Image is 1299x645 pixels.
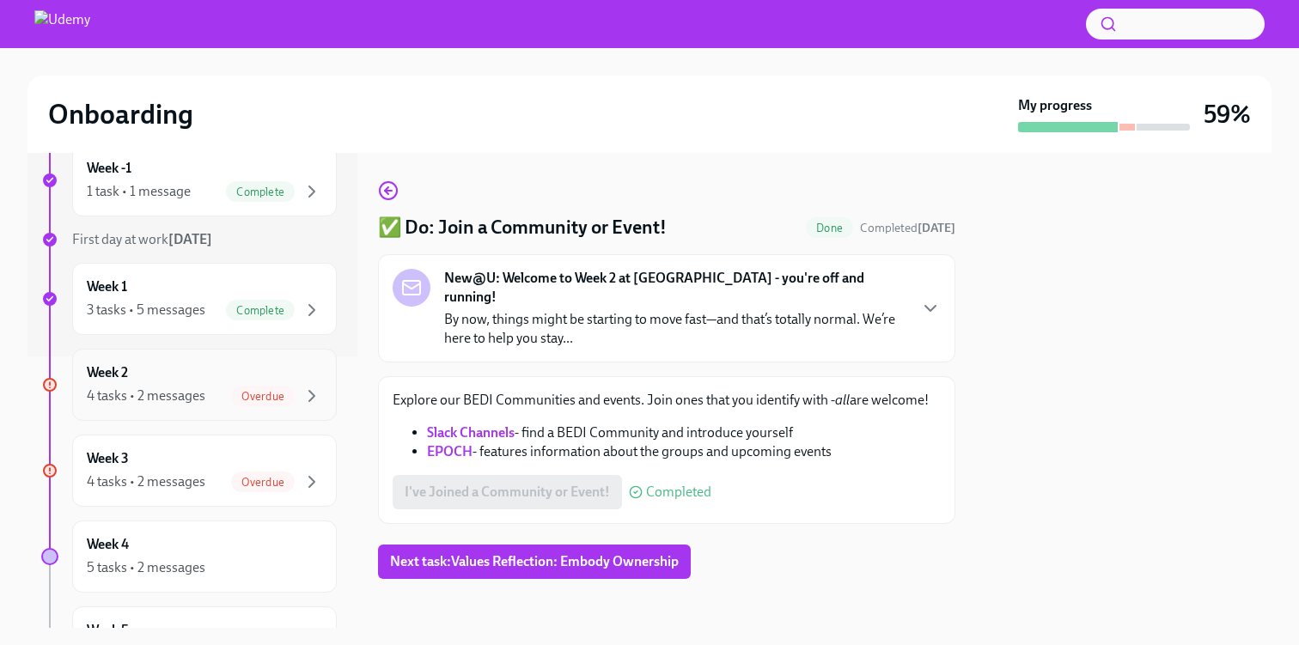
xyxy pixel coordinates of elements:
[87,472,205,491] div: 4 tasks • 2 messages
[87,277,127,296] h6: Week 1
[87,386,205,405] div: 4 tasks • 2 messages
[231,476,295,489] span: Overdue
[378,215,667,240] h4: ✅ Do: Join a Community or Event!
[41,144,337,216] a: Week -11 task • 1 messageComplete
[168,231,212,247] strong: [DATE]
[378,545,691,579] button: Next task:Values Reflection: Embody Ownership
[41,435,337,507] a: Week 34 tasks • 2 messagesOverdue
[87,449,129,468] h6: Week 3
[1204,99,1251,130] h3: 59%
[72,231,212,247] span: First day at work
[427,423,941,442] li: - find a BEDI Community and introduce yourself
[226,186,295,198] span: Complete
[806,222,853,234] span: Done
[87,621,129,640] h6: Week 5
[393,391,941,410] p: Explore our BEDI Communities and events. Join ones that you identify with - are welcome!
[444,310,906,348] p: By now, things might be starting to move fast—and that’s totally normal. We’re here to help you s...
[646,485,711,499] span: Completed
[427,424,515,441] a: Slack Channels
[87,301,205,319] div: 3 tasks • 5 messages
[41,230,337,249] a: First day at work[DATE]
[87,159,131,178] h6: Week -1
[41,263,337,335] a: Week 13 tasks • 5 messagesComplete
[231,390,295,403] span: Overdue
[918,221,955,235] strong: [DATE]
[835,392,850,408] em: all
[860,220,955,236] span: October 3rd, 2025 12:28
[87,535,129,554] h6: Week 4
[87,558,205,577] div: 5 tasks • 2 messages
[41,520,337,593] a: Week 45 tasks • 2 messages
[1018,96,1092,115] strong: My progress
[860,221,955,235] span: Completed
[427,443,473,459] a: EPOCH
[87,182,191,201] div: 1 task • 1 message
[390,553,679,570] span: Next task : Values Reflection: Embody Ownership
[34,10,90,38] img: Udemy
[87,363,128,382] h6: Week 2
[41,349,337,421] a: Week 24 tasks • 2 messagesOverdue
[48,97,193,131] h2: Onboarding
[427,442,941,461] li: - features information about the groups and upcoming events
[226,304,295,317] span: Complete
[444,269,906,307] strong: New@U: Welcome to Week 2 at [GEOGRAPHIC_DATA] - you're off and running!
